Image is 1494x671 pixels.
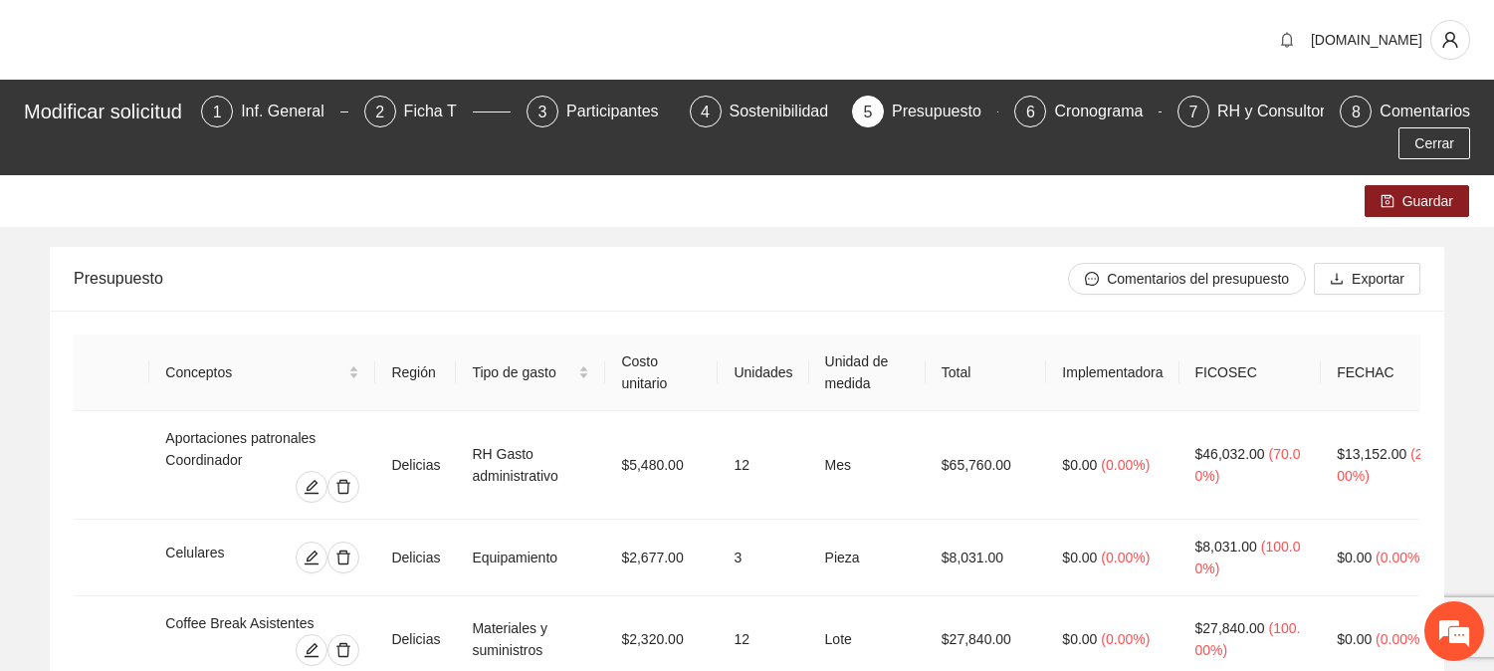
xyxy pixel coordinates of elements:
div: Aportaciones patronales Coordinador [165,427,359,471]
span: user [1431,31,1469,49]
div: Presupuesto [892,96,997,127]
button: delete [327,634,359,666]
td: $8,031.00 [926,520,1047,596]
th: Unidades [718,335,808,411]
td: $65,760.00 [926,411,1047,520]
span: 1 [213,104,222,120]
div: 3Participantes [527,96,673,127]
td: 3 [718,520,808,596]
div: Presupuesto [74,250,1068,307]
span: $0.00 [1337,631,1372,647]
td: Pieza [809,520,926,596]
span: 5 [864,104,873,120]
th: FECHAC [1321,335,1452,411]
span: 3 [538,104,547,120]
th: FICOSEC [1179,335,1322,411]
span: Guardar [1402,190,1453,212]
span: ( 0.00% ) [1376,631,1424,647]
button: downloadExportar [1314,263,1420,295]
div: 1Inf. General [201,96,347,127]
span: $0.00 [1062,550,1097,565]
div: 7RH y Consultores [1177,96,1324,127]
div: Modificar solicitud [24,96,189,127]
button: messageComentarios del presupuesto [1068,263,1306,295]
th: Tipo de gasto [456,335,605,411]
span: 6 [1026,104,1035,120]
span: ( 0.00% ) [1101,457,1150,473]
div: Sostenibilidad [730,96,845,127]
div: Ficha T [404,96,473,127]
span: 8 [1352,104,1361,120]
span: delete [328,550,358,565]
div: Inf. General [241,96,340,127]
span: $8,031.00 [1195,539,1257,555]
span: delete [328,479,358,495]
span: ( 0.00% ) [1376,550,1424,565]
div: Celulares [165,542,260,573]
td: $5,480.00 [605,411,718,520]
td: Delicias [375,411,456,520]
span: $0.00 [1062,631,1097,647]
button: delete [327,471,359,503]
button: saveGuardar [1365,185,1469,217]
span: bell [1272,32,1302,48]
span: Tipo de gasto [472,361,574,383]
span: [DOMAIN_NAME] [1311,32,1422,48]
td: 12 [718,411,808,520]
td: Mes [809,411,926,520]
span: ( 0.00% ) [1101,631,1150,647]
span: Conceptos [165,361,344,383]
div: Coffee Break Asistentes [165,612,359,634]
span: $0.00 [1337,550,1372,565]
button: edit [296,634,327,666]
span: ( 0.00% ) [1101,550,1150,565]
td: Delicias [375,520,456,596]
span: $13,152.00 [1337,446,1406,462]
div: 6Cronograma [1014,96,1161,127]
td: $2,677.00 [605,520,718,596]
span: 4 [701,104,710,120]
span: Cerrar [1414,132,1454,154]
span: edit [297,642,326,658]
button: user [1430,20,1470,60]
span: Comentarios del presupuesto [1107,268,1289,290]
th: Costo unitario [605,335,718,411]
div: 4Sostenibilidad [690,96,836,127]
td: Equipamiento [456,520,605,596]
button: bell [1271,24,1303,56]
td: RH Gasto administrativo [456,411,605,520]
span: delete [328,642,358,658]
span: $0.00 [1062,457,1097,473]
span: message [1085,272,1099,288]
button: Cerrar [1398,127,1470,159]
th: Total [926,335,1047,411]
div: Cronograma [1054,96,1159,127]
span: download [1330,272,1344,288]
span: save [1381,194,1394,210]
span: 2 [375,104,384,120]
th: Implementadora [1046,335,1178,411]
div: 2Ficha T [364,96,511,127]
span: edit [297,479,326,495]
div: RH y Consultores [1217,96,1358,127]
span: edit [297,550,326,565]
th: Región [375,335,456,411]
div: 5Presupuesto [852,96,998,127]
th: Conceptos [149,335,375,411]
div: Participantes [566,96,675,127]
button: edit [296,471,327,503]
span: 7 [1188,104,1197,120]
span: $46,032.00 [1195,446,1265,462]
button: delete [327,542,359,573]
div: 8Comentarios [1340,96,1470,127]
div: Comentarios [1380,96,1470,127]
th: Unidad de medida [809,335,926,411]
button: edit [296,542,327,573]
span: Exportar [1352,268,1404,290]
span: $27,840.00 [1195,620,1265,636]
